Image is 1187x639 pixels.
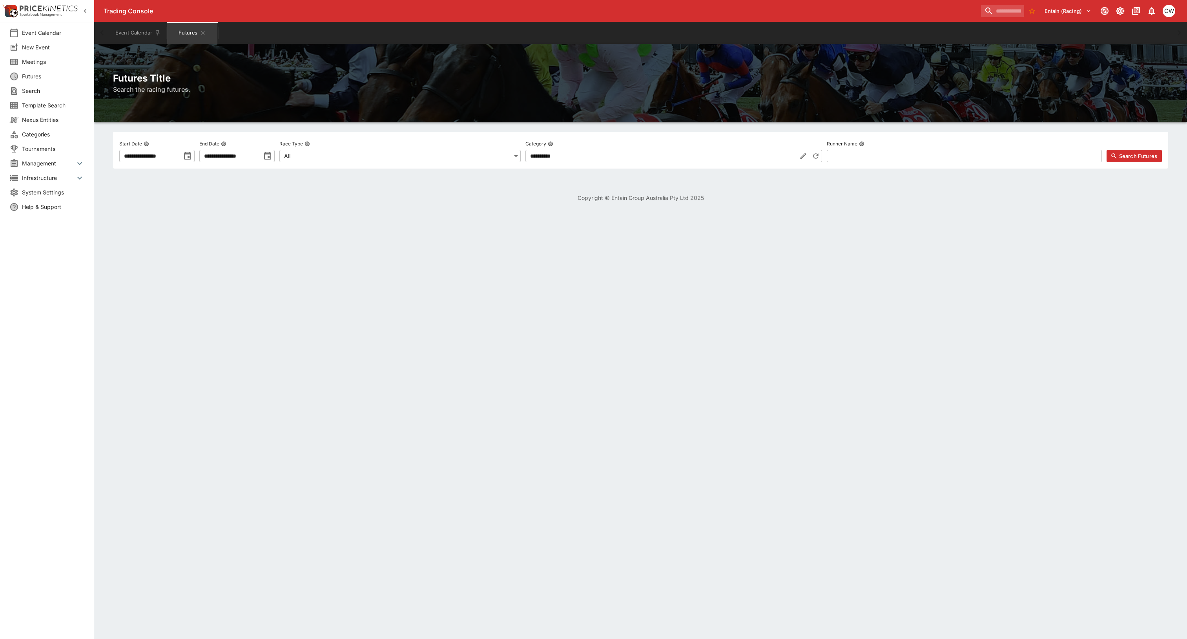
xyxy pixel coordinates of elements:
button: Edit Category [797,150,810,162]
p: End Date [199,140,219,147]
button: Start Date [144,141,149,147]
h6: Search the racing futures. [113,85,1168,94]
button: Connected to PK [1098,4,1112,18]
span: Event Calendar [22,29,84,37]
span: Search Futures [1119,152,1157,160]
h2: Futures Title [113,72,1168,84]
button: Notifications [1145,4,1159,18]
div: All [279,150,521,162]
span: Infrastructure [22,174,75,182]
button: Documentation [1129,4,1143,18]
button: Futures [167,22,217,44]
span: Categories [22,130,84,138]
button: Select Tenant [1040,5,1096,17]
button: toggle date time picker [261,149,275,163]
button: Reset Category to All Racing [810,150,822,162]
img: Sportsbook Management [20,13,62,16]
button: Race Type [304,141,310,147]
div: Christopher Winter [1163,5,1175,17]
img: PriceKinetics Logo [2,3,18,19]
button: Toggle light/dark mode [1113,4,1127,18]
p: Runner Name [827,140,857,147]
span: System Settings [22,188,84,196]
span: Management [22,159,75,167]
span: Help & Support [22,203,84,211]
span: Tournaments [22,145,84,153]
button: Event Calendar [111,22,166,44]
button: Runner Name [859,141,864,147]
span: Futures [22,72,84,80]
button: No Bookmarks [1026,5,1038,17]
button: toggle date time picker [181,149,195,163]
input: search [981,5,1024,17]
button: Christopher Winter [1160,2,1178,20]
span: Template Search [22,101,84,109]
span: Nexus Entities [22,116,84,124]
button: End Date [221,141,226,147]
button: Search Futures [1107,150,1162,162]
p: Category [525,140,546,147]
p: Race Type [279,140,303,147]
button: Category [548,141,553,147]
p: Copyright © Entain Group Australia Pty Ltd 2025 [94,194,1187,202]
span: Meetings [22,58,84,66]
p: Start Date [119,140,142,147]
span: Search [22,87,84,95]
img: PriceKinetics [20,5,78,11]
div: Trading Console [104,7,978,15]
span: New Event [22,43,84,51]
